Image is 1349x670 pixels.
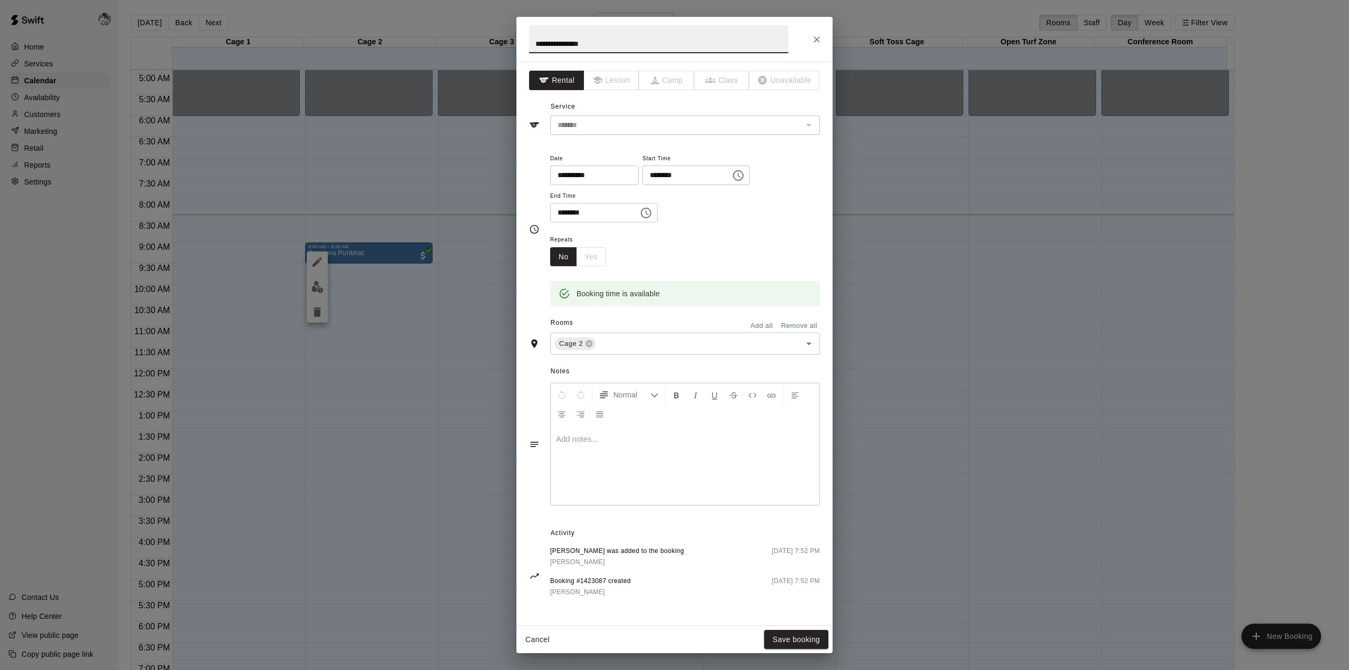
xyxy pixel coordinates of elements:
span: [PERSON_NAME] [550,588,605,596]
button: Format Strikethrough [725,385,742,404]
svg: Activity [529,571,540,581]
button: Choose time, selected time is 9:00 AM [728,165,749,186]
span: End Time [550,189,658,203]
span: Start Time [642,152,750,166]
input: Choose date, selected date is Sep 13, 2025 [550,166,631,185]
svg: Timing [529,224,540,235]
span: The type of an existing booking cannot be changed [584,71,640,90]
button: Remove all [778,318,820,334]
button: Left Align [786,385,804,404]
span: Normal [613,390,650,400]
span: Repeats [550,233,614,247]
button: Format Italics [687,385,705,404]
button: Open [801,336,816,351]
span: The type of an existing booking cannot be changed [695,71,750,90]
button: Close [807,30,826,49]
svg: Rooms [529,338,540,349]
span: [DATE] 7:52 PM [772,546,820,568]
span: [PERSON_NAME] [550,558,605,566]
span: Date [550,152,639,166]
button: Redo [572,385,590,404]
button: Insert Link [763,385,780,404]
div: Booking time is available [576,284,660,303]
div: Cage 2 [555,337,595,350]
a: [PERSON_NAME] [550,557,684,568]
button: Rental [529,71,584,90]
span: Rooms [551,319,573,326]
div: outlined button group [550,247,606,267]
button: Undo [553,385,571,404]
span: [DATE] 7:52 PM [772,576,820,598]
div: The service of an existing booking cannot be changed [550,115,820,135]
button: Formatting Options [594,385,663,404]
button: Justify Align [591,404,609,423]
span: The type of an existing booking cannot be changed [749,71,820,90]
span: Notes [551,363,820,380]
span: Booking #1423087 created [550,576,631,587]
button: Cancel [521,630,554,649]
button: Format Bold [668,385,686,404]
span: Service [551,103,575,110]
button: Insert Code [744,385,761,404]
svg: Service [529,120,540,130]
button: Save booking [764,630,828,649]
button: No [550,247,577,267]
a: [PERSON_NAME] [550,587,631,598]
span: [PERSON_NAME] was added to the booking [550,546,684,557]
button: Choose time, selected time is 9:30 AM [636,202,657,224]
span: Cage 2 [555,338,587,349]
button: Center Align [553,404,571,423]
span: The type of an existing booking cannot be changed [639,71,695,90]
button: Add all [745,318,778,334]
svg: Notes [529,439,540,450]
button: Format Underline [706,385,724,404]
span: Activity [551,525,820,542]
button: Right Align [572,404,590,423]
